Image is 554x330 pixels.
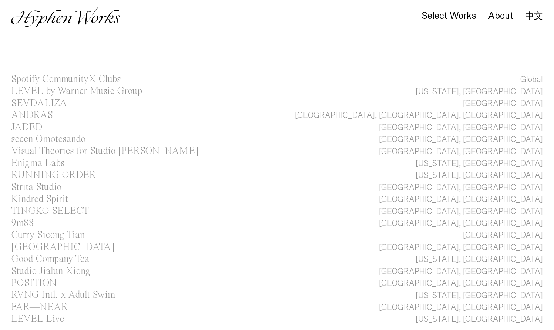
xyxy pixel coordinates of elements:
div: [US_STATE], [GEOGRAPHIC_DATA] [416,158,543,169]
div: Kindred Spirit [11,194,68,204]
div: [GEOGRAPHIC_DATA], [GEOGRAPHIC_DATA] [379,146,543,158]
div: Global [520,74,543,85]
div: [GEOGRAPHIC_DATA], [GEOGRAPHIC_DATA] [379,242,543,253]
div: RVNG Intl. x Adult Swim [11,290,115,300]
div: 9m88 [11,218,34,228]
div: LEVEL by Warner Music Group [11,86,142,96]
div: Visual Theories for Studio [PERSON_NAME] [11,146,199,156]
div: seeen Omotesando [11,134,85,144]
div: Enigma Labs [11,158,64,168]
div: Curry Sicong Tian [11,230,85,240]
div: [US_STATE], [GEOGRAPHIC_DATA] [416,86,543,98]
div: [US_STATE], [GEOGRAPHIC_DATA] [416,313,543,325]
div: TINGKO SELECT [11,206,89,216]
div: [GEOGRAPHIC_DATA], [GEOGRAPHIC_DATA] [379,206,543,218]
div: LEVEL Live [11,314,64,324]
div: [GEOGRAPHIC_DATA], [GEOGRAPHIC_DATA] [379,218,543,229]
div: ANDRAS [11,110,53,120]
a: Select Works [422,12,476,20]
div: [US_STATE], [GEOGRAPHIC_DATA] [416,169,543,181]
div: JADED [11,122,43,132]
div: [GEOGRAPHIC_DATA], [GEOGRAPHIC_DATA] [379,182,543,193]
div: [GEOGRAPHIC_DATA], [GEOGRAPHIC_DATA] [379,302,543,313]
div: [GEOGRAPHIC_DATA], [GEOGRAPHIC_DATA] [379,277,543,289]
div: Select Works [422,11,476,21]
div: [GEOGRAPHIC_DATA] [463,229,543,241]
div: [GEOGRAPHIC_DATA], [GEOGRAPHIC_DATA] [379,266,543,277]
div: Spotify CommunityX Clubs [11,74,121,84]
div: [US_STATE], [GEOGRAPHIC_DATA] [416,290,543,302]
div: Strita Studio [11,182,61,192]
div: Studio Jialun Xiong [11,266,90,276]
div: [GEOGRAPHIC_DATA], [GEOGRAPHIC_DATA], [GEOGRAPHIC_DATA] [295,110,543,121]
a: 中文 [525,12,543,20]
div: About [488,11,513,21]
div: [GEOGRAPHIC_DATA], [GEOGRAPHIC_DATA] [379,134,543,145]
div: Good Company Tea [11,254,89,264]
div: SEVDALIZA [11,98,67,108]
div: [GEOGRAPHIC_DATA] [463,98,543,110]
div: FAR—NEAR [11,302,68,312]
div: POSITION [11,278,57,288]
img: Hyphen Works [11,7,120,27]
div: [GEOGRAPHIC_DATA] [11,242,115,252]
div: [GEOGRAPHIC_DATA], [GEOGRAPHIC_DATA] [379,193,543,205]
div: [US_STATE], [GEOGRAPHIC_DATA] [416,253,543,265]
div: [GEOGRAPHIC_DATA], [GEOGRAPHIC_DATA] [379,122,543,134]
div: RUNNING ORDER [11,170,96,180]
a: About [488,12,513,20]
